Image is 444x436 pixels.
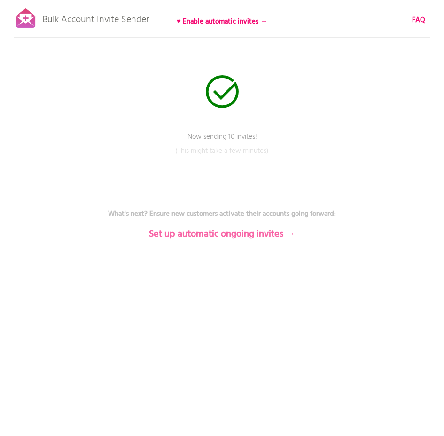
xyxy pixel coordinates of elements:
[81,146,363,169] p: (This might take a few minutes)
[42,6,149,29] p: Bulk Account Invite Sender
[81,132,363,155] p: Now sending 10 invites!
[177,16,267,27] b: ♥ Enable automatic invites →
[412,15,425,26] b: FAQ
[412,15,425,25] a: FAQ
[149,227,295,242] b: Set up automatic ongoing invites →
[108,208,336,220] b: What's next? Ensure new customers activate their accounts going forward:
